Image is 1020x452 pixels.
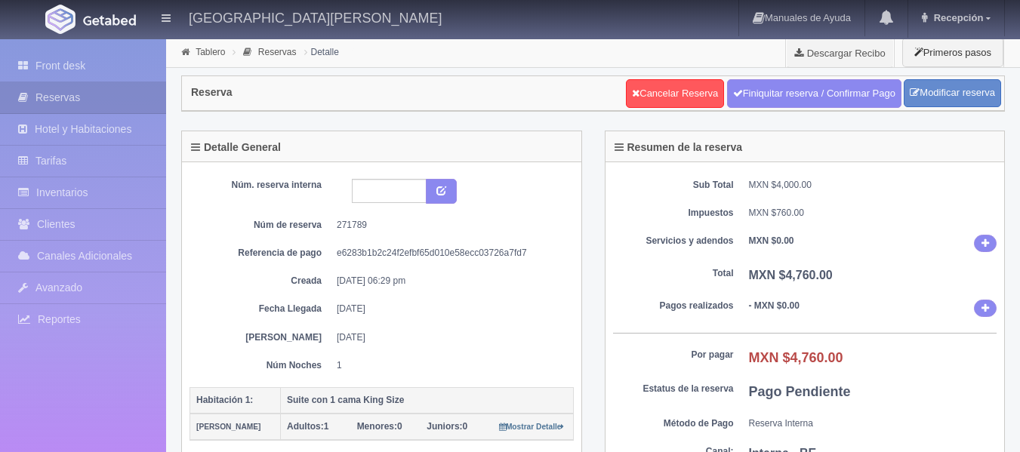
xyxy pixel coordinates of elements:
[749,300,800,311] b: - MXN $0.00
[300,45,343,59] li: Detalle
[902,38,1003,67] button: Primeros pasos
[337,331,562,344] dd: [DATE]
[613,300,734,312] dt: Pagos realizados
[749,384,851,399] b: Pago Pendiente
[287,421,324,432] strong: Adultos:
[613,383,734,395] dt: Estatus de la reserva
[191,87,233,98] h4: Reserva
[615,142,743,153] h4: Resumen de la reserva
[930,12,984,23] span: Recepción
[613,179,734,192] dt: Sub Total
[201,275,322,287] dt: Creada
[749,207,997,220] dd: MXN $760.00
[201,247,322,260] dt: Referencia de pago
[613,207,734,220] dt: Impuestos
[201,179,322,192] dt: Núm. reserva interna
[196,395,253,405] b: Habitación 1:
[427,421,467,432] span: 0
[613,417,734,430] dt: Método de Pago
[749,350,843,365] b: MXN $4,760.00
[196,47,225,57] a: Tablero
[337,275,562,287] dd: [DATE] 06:29 pm
[357,421,402,432] span: 0
[196,423,260,431] small: [PERSON_NAME]
[337,359,562,372] dd: 1
[357,421,397,432] strong: Menores:
[727,79,901,108] a: Finiquitar reserva / Confirmar Pago
[427,421,462,432] strong: Juniors:
[45,5,75,34] img: Getabed
[613,235,734,248] dt: Servicios y adendos
[626,79,724,108] a: Cancelar Reserva
[189,8,442,26] h4: [GEOGRAPHIC_DATA][PERSON_NAME]
[749,235,794,246] b: MXN $0.00
[499,421,565,432] a: Mostrar Detalle
[201,303,322,315] dt: Fecha Llegada
[287,421,328,432] span: 1
[201,331,322,344] dt: [PERSON_NAME]
[258,47,297,57] a: Reservas
[786,38,894,68] a: Descargar Recibo
[201,359,322,372] dt: Núm Noches
[749,179,997,192] dd: MXN $4,000.00
[201,219,322,232] dt: Núm de reserva
[613,267,734,280] dt: Total
[904,79,1001,107] a: Modificar reserva
[749,269,833,281] b: MXN $4,760.00
[281,387,574,414] th: Suite con 1 cama King Size
[191,142,281,153] h4: Detalle General
[613,349,734,361] dt: Por pagar
[83,14,136,26] img: Getabed
[337,219,562,232] dd: 271789
[499,423,565,431] small: Mostrar Detalle
[337,303,562,315] dd: [DATE]
[337,247,562,260] dd: e6283b1b2c24f2efbf65d010e58ecc03726a7fd7
[749,417,997,430] dd: Reserva Interna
